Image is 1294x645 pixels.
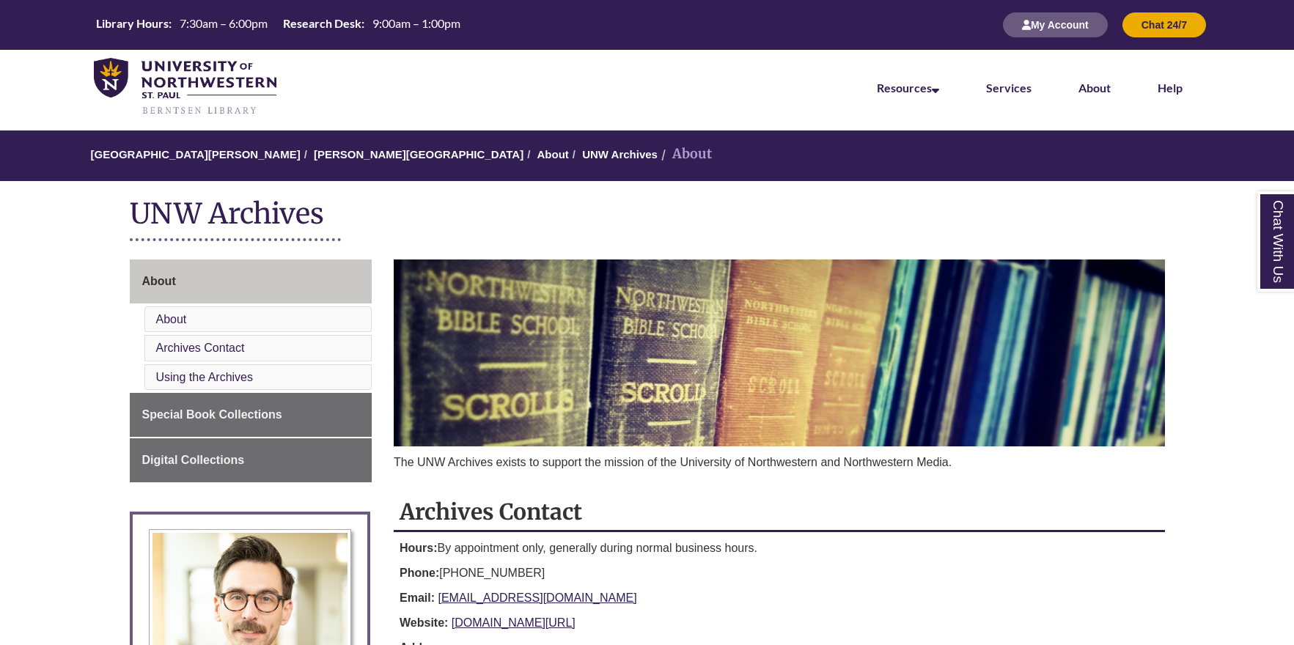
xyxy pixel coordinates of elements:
[90,15,466,35] a: Hours Today
[1122,12,1206,37] button: Chat 24/7
[1158,81,1183,95] a: Help
[156,371,254,383] a: Using the Archives
[438,591,636,604] a: [EMAIL_ADDRESS][DOMAIN_NAME]
[156,313,187,325] a: About
[142,454,245,466] span: Digital Collections
[90,15,174,32] th: Library Hours:
[1003,18,1108,31] a: My Account
[142,408,282,421] span: Special Book Collections
[372,16,460,30] span: 9:00am – 1:00pm
[156,342,245,354] a: Archives Contact
[537,148,568,161] a: About
[130,438,372,482] a: Digital Collections
[130,259,372,482] div: Guide Page Menu
[94,58,276,116] img: UNWSP Library Logo
[142,275,176,287] span: About
[1003,12,1108,37] button: My Account
[452,616,576,629] a: [DOMAIN_NAME][URL]
[986,81,1032,95] a: Services
[400,591,435,604] strong: Email:
[394,454,1165,471] p: The UNW Archives exists to support the mission of the University of Northwestern and Northwestern...
[130,259,372,303] a: About
[180,16,268,30] span: 7:30am – 6:00pm
[582,148,658,161] a: UNW Archives
[130,196,1165,235] h1: UNW Archives
[1078,81,1111,95] a: About
[1122,18,1206,31] a: Chat 24/7
[658,144,712,165] li: About
[400,542,438,554] strong: Hours:
[314,148,523,161] a: [PERSON_NAME][GEOGRAPHIC_DATA]
[90,15,466,34] table: Hours Today
[400,564,1159,582] p: [PHONE_NUMBER]
[91,148,301,161] a: [GEOGRAPHIC_DATA][PERSON_NAME]
[877,81,939,95] a: Resources
[400,616,448,629] strong: Website:
[400,539,1159,557] p: By appointment only, generally during normal business hours.
[400,567,439,579] strong: Phone:
[130,393,372,437] a: Special Book Collections
[277,15,367,32] th: Research Desk:
[394,493,1165,532] h2: Archives Contact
